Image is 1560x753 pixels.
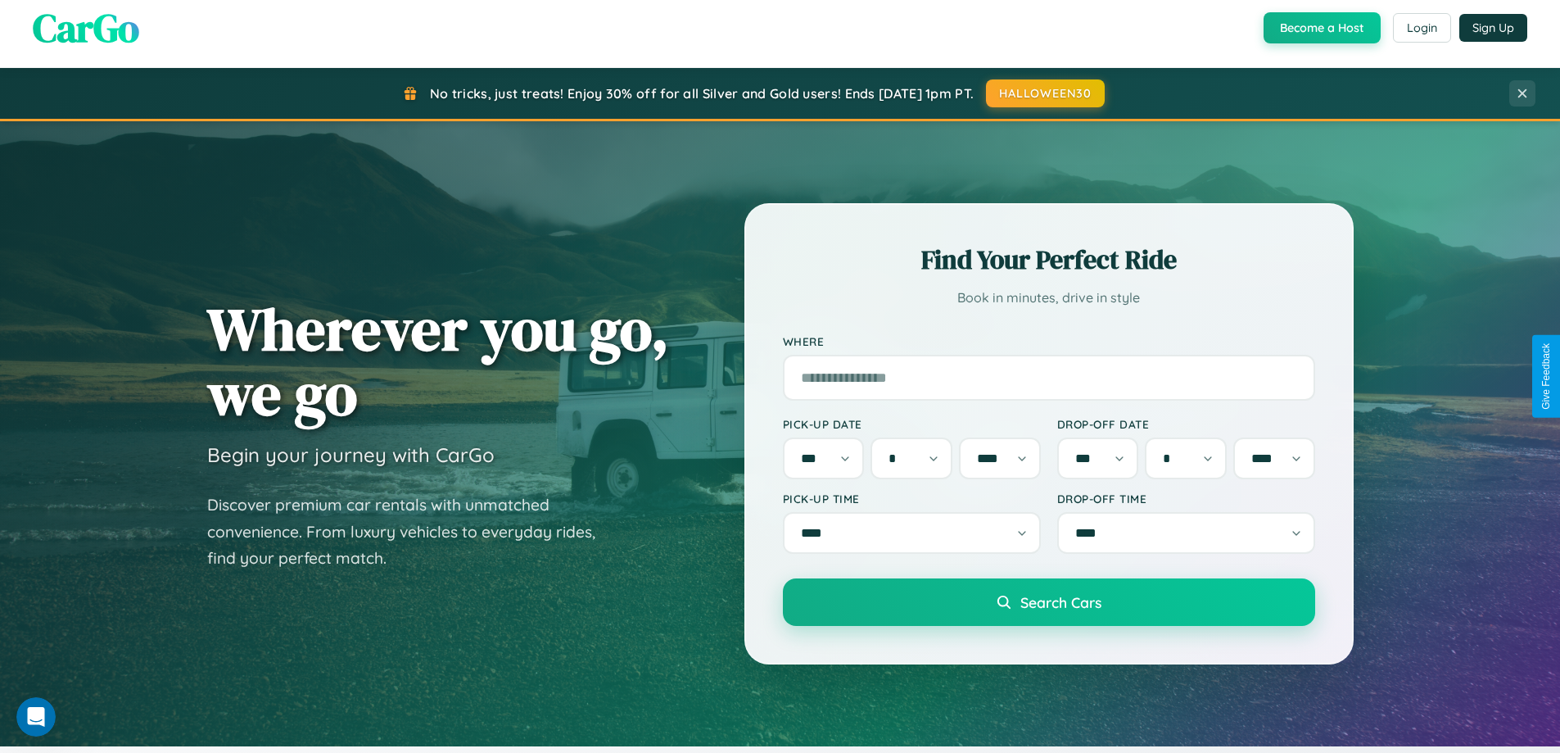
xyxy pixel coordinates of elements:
h2: Find Your Perfect Ride [783,242,1315,278]
button: Search Cars [783,578,1315,626]
h3: Begin your journey with CarGo [207,442,495,467]
p: Book in minutes, drive in style [783,286,1315,310]
iframe: Intercom live chat [16,697,56,737]
label: Drop-off Date [1057,417,1315,431]
label: Pick-up Date [783,417,1041,431]
label: Where [783,334,1315,348]
span: CarGo [33,1,139,55]
p: Discover premium car rentals with unmatched convenience. From luxury vehicles to everyday rides, ... [207,492,617,572]
label: Pick-up Time [783,492,1041,506]
button: Become a Host [1264,12,1381,43]
span: No tricks, just treats! Enjoy 30% off for all Silver and Gold users! Ends [DATE] 1pm PT. [430,85,974,102]
button: Sign Up [1459,14,1527,42]
div: Give Feedback [1540,343,1552,410]
button: HALLOWEEN30 [986,79,1105,107]
h1: Wherever you go, we go [207,297,669,426]
label: Drop-off Time [1057,492,1315,506]
button: Login [1393,13,1451,43]
span: Search Cars [1020,593,1101,611]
